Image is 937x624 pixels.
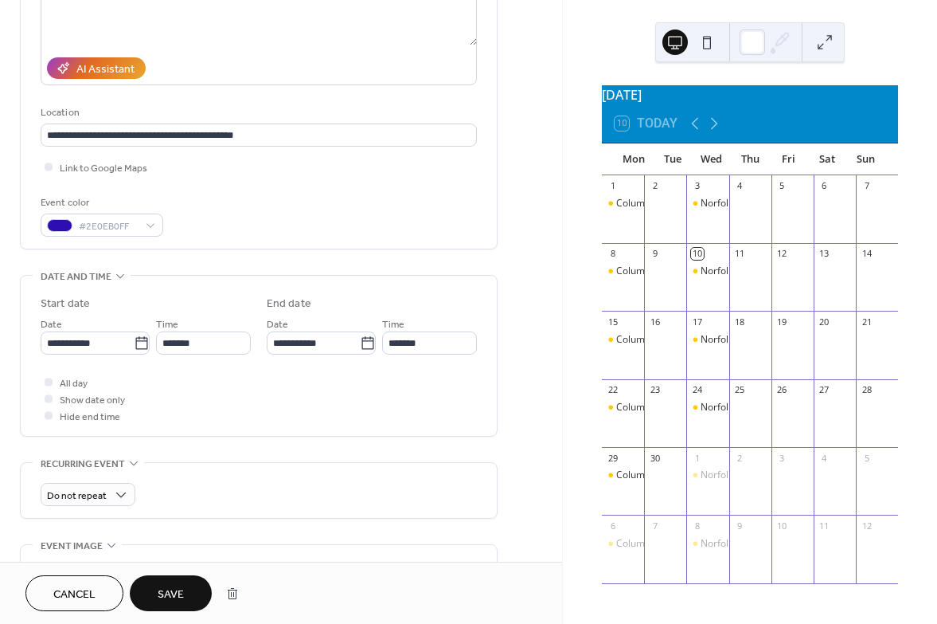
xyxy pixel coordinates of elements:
span: #2E0EB0FF [79,218,138,235]
div: Columbus BIP [602,469,644,482]
div: Fri [769,143,808,175]
div: 15 [607,316,619,328]
span: Date [267,316,288,333]
div: 24 [691,384,703,396]
div: Norfolk BIP [686,401,728,414]
div: 1 [607,180,619,192]
div: Columbus BIP [602,265,644,278]
div: 13 [818,248,830,260]
button: Cancel [25,575,123,611]
div: 9 [649,248,661,260]
div: 14 [861,248,873,260]
div: 2 [734,452,746,464]
div: Columbus BIP [616,197,677,210]
div: 10 [776,520,788,532]
div: 4 [818,452,830,464]
div: 9 [734,520,746,532]
div: Norfolk BIP [701,537,750,551]
button: Save [130,575,212,611]
div: Columbus BIP [616,401,677,414]
span: Save [158,587,184,603]
div: Thu [731,143,770,175]
span: Recurring event [41,456,125,473]
div: 5 [776,180,788,192]
div: Columbus BIP [602,197,644,210]
div: Norfolk BIP [701,469,750,482]
div: 18 [734,316,746,328]
div: 8 [607,248,619,260]
div: 16 [649,316,661,328]
div: 3 [776,452,788,464]
div: 25 [734,384,746,396]
span: Time [382,316,404,333]
div: 4 [734,180,746,192]
span: Link to Google Maps [60,160,147,177]
div: 6 [818,180,830,192]
div: Norfolk BIP [701,265,750,278]
div: 5 [861,452,873,464]
div: Norfolk BIP [686,197,728,210]
div: 12 [776,248,788,260]
div: 29 [607,452,619,464]
div: Wed [692,143,731,175]
span: All day [60,375,88,392]
span: Event image [41,538,103,555]
div: 2 [649,180,661,192]
div: 28 [861,384,873,396]
div: Event color [41,194,160,211]
div: Start date [41,296,90,312]
div: AI Assistant [76,61,135,78]
div: Norfolk BIP [686,537,728,551]
div: Columbus BIP [616,537,677,551]
div: 3 [691,180,703,192]
button: AI Assistant [47,57,146,79]
div: 26 [776,384,788,396]
div: 12 [861,520,873,532]
div: Columbus BIP [602,537,644,551]
div: 30 [649,452,661,464]
div: Location [41,104,474,121]
div: Norfolk BIP [701,197,750,210]
div: 11 [818,520,830,532]
div: Columbus BIP [602,333,644,347]
div: [DATE] [602,85,898,104]
div: 11 [734,248,746,260]
span: Do not repeat [47,487,107,505]
div: Norfolk BIP [686,333,728,347]
div: 7 [861,180,873,192]
div: 1 [691,452,703,464]
div: Columbus BIP [602,401,644,414]
div: 20 [818,316,830,328]
span: Date [41,316,62,333]
div: Sun [846,143,885,175]
div: 19 [776,316,788,328]
div: 6 [607,520,619,532]
span: Date and time [41,269,111,285]
div: Norfolk BIP [686,469,728,482]
div: Norfolk BIP [701,401,750,414]
div: Norfolk BIP [686,265,728,278]
div: Columbus BIP [616,333,677,347]
div: 8 [691,520,703,532]
span: Cancel [53,587,96,603]
div: Sat [808,143,847,175]
div: Columbus BIP [616,469,677,482]
span: Time [156,316,178,333]
div: Tue [654,143,693,175]
div: Mon [615,143,654,175]
div: 23 [649,384,661,396]
div: 10 [691,248,703,260]
div: Columbus BIP [616,265,677,278]
div: 7 [649,520,661,532]
span: Show date only [60,392,125,409]
div: 17 [691,316,703,328]
div: 22 [607,384,619,396]
div: 21 [861,316,873,328]
div: End date [267,296,311,312]
div: 27 [818,384,830,396]
div: Norfolk BIP [701,333,750,347]
span: Hide end time [60,409,120,426]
